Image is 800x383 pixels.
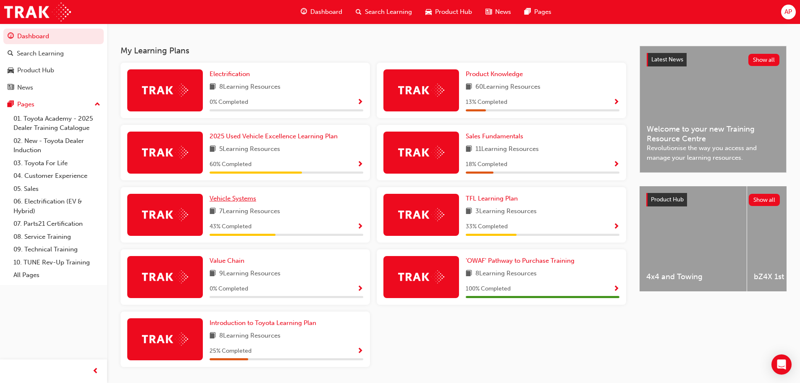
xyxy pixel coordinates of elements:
[210,160,252,169] span: 60 % Completed
[466,194,521,203] a: TFL Learning Plan
[210,144,216,155] span: book-icon
[613,222,619,232] button: Show Progress
[349,3,419,21] a: search-iconSearch Learning
[534,7,551,17] span: Pages
[3,97,104,112] button: Pages
[781,5,796,19] button: AP
[613,97,619,108] button: Show Progress
[466,206,472,217] span: book-icon
[210,195,256,202] span: Vehicle Systems
[365,7,412,17] span: Search Learning
[466,98,507,107] span: 13 % Completed
[210,194,260,203] a: Vehicle Systems
[466,284,511,294] span: 100 % Completed
[8,67,14,74] span: car-icon
[8,84,14,92] span: news-icon
[8,50,13,58] span: search-icon
[613,223,619,231] span: Show Progress
[17,83,33,92] div: News
[647,124,779,143] span: Welcome to your new Training Resource Centre
[210,69,253,79] a: Electrification
[10,195,104,217] a: 06. Electrification (EV & Hybrid)
[425,7,432,17] span: car-icon
[466,269,472,279] span: book-icon
[357,346,363,357] button: Show Progress
[485,7,492,17] span: news-icon
[10,157,104,170] a: 03. Toyota For Life
[3,27,104,97] button: DashboardSearch LearningProduct HubNews
[219,269,281,279] span: 9 Learning Resources
[210,98,248,107] span: 0 % Completed
[357,284,363,294] button: Show Progress
[466,195,518,202] span: TFL Learning Plan
[646,272,740,282] span: 4x4 and Towing
[475,82,540,92] span: 60 Learning Resources
[357,222,363,232] button: Show Progress
[784,7,792,17] span: AP
[301,7,307,17] span: guage-icon
[398,270,444,283] img: Trak
[210,256,248,266] a: Value Chain
[10,112,104,135] a: 01. Toyota Academy - 2025 Dealer Training Catalogue
[357,161,363,169] span: Show Progress
[357,348,363,355] span: Show Progress
[10,256,104,269] a: 10. TUNE Rev-Up Training
[398,84,444,97] img: Trak
[613,285,619,293] span: Show Progress
[210,70,250,78] span: Electrification
[8,101,14,108] span: pages-icon
[771,354,792,375] div: Open Intercom Messenger
[475,206,537,217] span: 3 Learning Resources
[748,54,780,66] button: Show all
[142,84,188,97] img: Trak
[466,222,508,232] span: 33 % Completed
[210,346,252,356] span: 25 % Completed
[749,194,780,206] button: Show all
[10,182,104,195] a: 05. Sales
[17,66,54,75] div: Product Hub
[4,3,71,21] a: Trak
[10,243,104,256] a: 09. Technical Training
[10,269,104,282] a: All Pages
[210,206,216,217] span: book-icon
[647,53,779,66] a: Latest NewsShow all
[210,132,338,140] span: 2025 Used Vehicle Excellence Learning Plan
[357,223,363,231] span: Show Progress
[357,99,363,106] span: Show Progress
[640,186,747,291] a: 4x4 and Towing
[466,69,526,79] a: Product Knowledge
[219,331,281,341] span: 8 Learning Resources
[8,33,14,40] span: guage-icon
[613,99,619,106] span: Show Progress
[142,333,188,346] img: Trak
[142,208,188,221] img: Trak
[210,257,244,264] span: Value Chain
[10,135,104,157] a: 02. New - Toyota Dealer Induction
[466,257,574,264] span: 'OWAF' Pathway to Purchase Training
[142,270,188,283] img: Trak
[398,208,444,221] img: Trak
[3,46,104,61] a: Search Learning
[142,146,188,159] img: Trak
[466,144,472,155] span: book-icon
[356,7,362,17] span: search-icon
[466,82,472,92] span: book-icon
[92,366,99,377] span: prev-icon
[466,160,507,169] span: 18 % Completed
[651,56,683,63] span: Latest News
[475,269,537,279] span: 8 Learning Resources
[647,143,779,162] span: Revolutionise the way you access and manage your learning resources.
[10,217,104,230] a: 07. Parts21 Certification
[398,146,444,159] img: Trak
[419,3,479,21] a: car-iconProduct Hub
[495,7,511,17] span: News
[210,284,248,294] span: 0 % Completed
[646,193,780,206] a: Product HubShow all
[479,3,518,21] a: news-iconNews
[17,49,64,58] div: Search Learning
[357,97,363,108] button: Show Progress
[651,196,684,203] span: Product Hub
[613,161,619,169] span: Show Progress
[613,159,619,170] button: Show Progress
